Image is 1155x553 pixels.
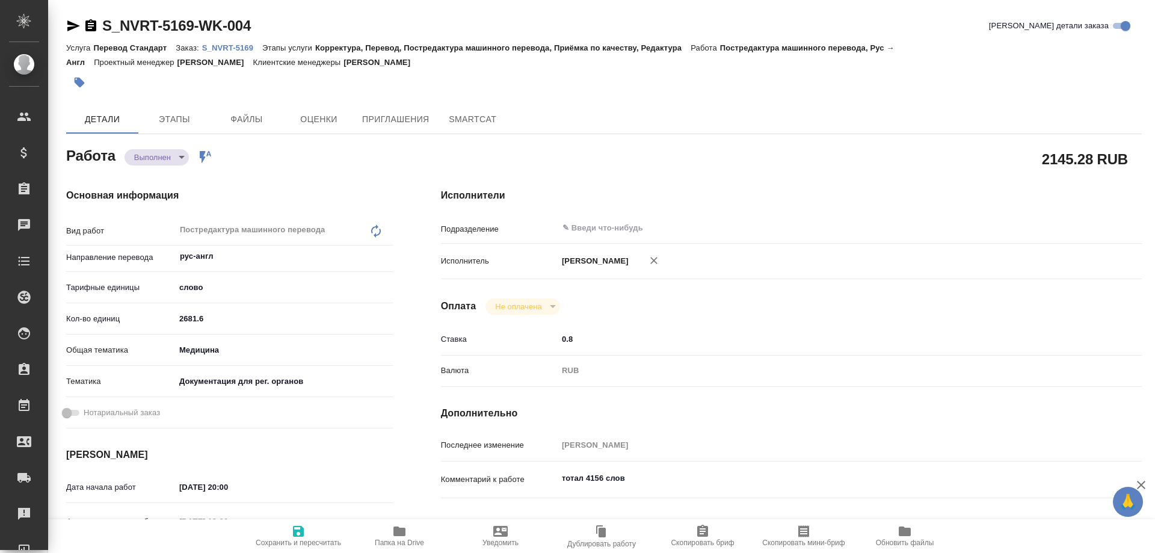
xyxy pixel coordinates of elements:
[66,481,175,493] p: Дата начала работ
[1118,489,1138,514] span: 🙏
[441,223,558,235] p: Подразделение
[362,112,430,127] span: Приглашения
[66,448,393,462] h4: [PERSON_NAME]
[94,58,177,67] p: Проектный менеджер
[66,69,93,96] button: Добавить тэг
[131,152,174,162] button: Выполнен
[66,282,175,294] p: Тарифные единицы
[202,43,262,52] p: S_NVRT-5169
[253,58,344,67] p: Клиентские менеджеры
[66,188,393,203] h4: Основная информация
[248,519,349,553] button: Сохранить и пересчитать
[551,519,652,553] button: Дублировать работу
[66,225,175,237] p: Вид работ
[753,519,854,553] button: Скопировать мини-бриф
[66,344,175,356] p: Общая тематика
[84,407,160,419] span: Нотариальный заказ
[482,539,519,547] span: Уведомить
[441,406,1142,421] h4: Дополнительно
[444,112,502,127] span: SmartCat
[177,58,253,67] p: [PERSON_NAME]
[290,112,348,127] span: Оценки
[93,43,176,52] p: Перевод Стандарт
[558,514,1083,535] textarea: /Clients/Novartos_Pharma/Orders/S_NVRT-5169/Translated/S_NVRT-5169-WK-004
[1077,227,1079,229] button: Open
[441,439,558,451] p: Последнее изменение
[176,43,202,52] p: Заказ:
[485,298,559,315] div: Выполнен
[558,468,1083,489] textarea: тотал 4156 слов
[66,375,175,388] p: Тематика
[558,330,1083,348] input: ✎ Введи что-нибудь
[450,519,551,553] button: Уведомить
[558,360,1083,381] div: RUB
[1042,149,1128,169] h2: 2145.28 RUB
[66,144,115,165] h2: Работа
[73,112,131,127] span: Детали
[491,301,545,312] button: Не оплачена
[762,539,845,547] span: Скопировать мини-бриф
[84,19,98,33] button: Скопировать ссылку
[66,516,175,528] p: Факт. дата начала работ
[349,519,450,553] button: Папка на Drive
[66,252,175,264] p: Направление перевода
[146,112,203,127] span: Этапы
[691,43,720,52] p: Работа
[125,149,189,165] div: Выполнен
[262,43,315,52] p: Этапы услуги
[375,539,424,547] span: Папка на Drive
[876,539,934,547] span: Обновить файлы
[441,188,1142,203] h4: Исполнители
[558,436,1083,454] input: Пустое поле
[441,255,558,267] p: Исполнитель
[175,340,393,360] div: Медицина
[175,371,393,392] div: Документация для рег. органов
[66,313,175,325] p: Кол-во единиц
[652,519,753,553] button: Скопировать бриф
[854,519,955,553] button: Обновить файлы
[343,58,419,67] p: [PERSON_NAME]
[102,17,251,34] a: S_NVRT-5169-WK-004
[202,42,262,52] a: S_NVRT-5169
[175,478,280,496] input: ✎ Введи что-нибудь
[386,255,389,258] button: Open
[315,43,691,52] p: Корректура, Перевод, Постредактура машинного перевода, Приёмка по качеству, Редактура
[256,539,341,547] span: Сохранить и пересчитать
[175,310,393,327] input: ✎ Введи что-нибудь
[441,474,558,486] p: Комментарий к работе
[66,43,93,52] p: Услуга
[175,513,280,530] input: Пустое поле
[641,247,667,274] button: Удалить исполнителя
[441,333,558,345] p: Ставка
[671,539,734,547] span: Скопировать бриф
[218,112,276,127] span: Файлы
[441,299,476,314] h4: Оплата
[561,221,1039,235] input: ✎ Введи что-нибудь
[175,277,393,298] div: слово
[1113,487,1143,517] button: 🙏
[66,19,81,33] button: Скопировать ссылку для ЯМессенджера
[441,365,558,377] p: Валюта
[558,255,629,267] p: [PERSON_NAME]
[989,20,1109,32] span: [PERSON_NAME] детали заказа
[567,540,636,548] span: Дублировать работу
